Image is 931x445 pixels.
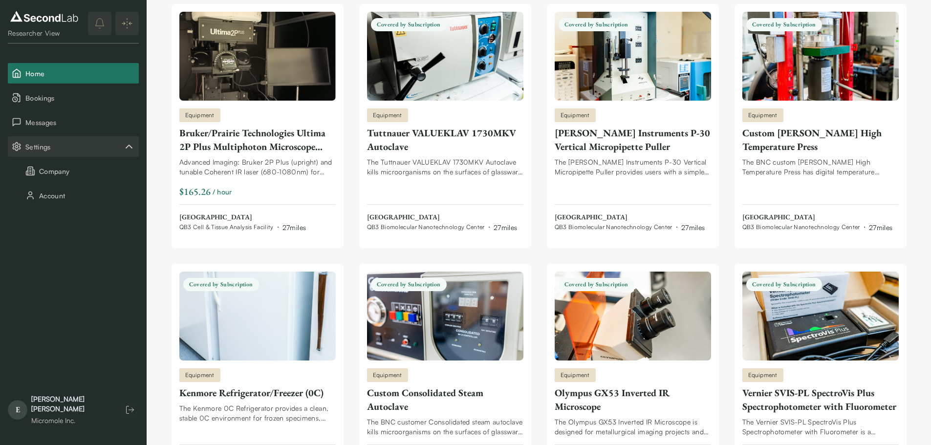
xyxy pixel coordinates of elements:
a: Sutter Instruments P-30 Vertical Micropipette PullerCovered by SubscriptionEquipment[PERSON_NAME]... [555,12,711,233]
span: [GEOGRAPHIC_DATA] [179,212,306,222]
button: Settings [8,136,139,157]
div: Kenmore Refrigerator/Freezer (0C) [179,386,336,400]
span: Covered by Subscription [559,18,634,31]
span: / hour [213,187,232,197]
div: 27 miles [869,222,892,233]
div: Olympus GX53 Inverted IR Microscope [555,386,711,413]
img: Custom Consolidated Steam Autoclave [367,272,523,360]
span: Settings [25,142,123,152]
span: QB3 Cell & Tissue Analysis Facility [179,223,274,231]
span: QB3 Biomolecular Nanotechnology Center [367,223,485,231]
span: Equipment [561,111,590,120]
span: Messages [25,117,135,127]
span: Home [25,68,135,79]
span: Equipment [748,371,778,380]
div: Custom Consolidated Steam Autoclave [367,386,523,413]
div: $165.26 [179,185,211,198]
span: Equipment [561,371,590,380]
div: Custom [PERSON_NAME] High Temperature Press [742,126,899,153]
a: Bruker/Prairie Technologies Ultima 2P Plus Multiphoton Microscope SystemEquipmentBruker/Prairie T... [179,12,336,233]
img: Sutter Instruments P-30 Vertical Micropipette Puller [555,12,711,101]
button: Log out [121,401,139,419]
span: Covered by Subscription [371,278,447,291]
div: 27 miles [282,222,306,233]
span: Equipment [373,111,402,120]
button: Expand/Collapse sidebar [115,12,139,35]
img: Kenmore Refrigerator/Freezer (0C) [179,272,336,360]
img: logo [8,9,81,24]
div: Tuttnauer VALUEKLAV 1730MKV Autoclave [367,126,523,153]
div: Advanced Imaging: Bruker 2P Plus (upright) and tunable Coherent IR laser (680-1080nm) for organoi... [179,157,336,177]
span: [GEOGRAPHIC_DATA] [742,212,893,222]
a: Custom Carver High Temperature PressCovered by SubscriptionEquipmentCustom [PERSON_NAME] High Tem... [742,12,899,233]
span: [GEOGRAPHIC_DATA] [367,212,518,222]
button: Account [8,185,139,206]
img: Tuttnauer VALUEKLAV 1730MKV Autoclave [367,12,523,101]
span: Equipment [748,111,778,120]
button: notifications [88,12,111,35]
button: Company [8,161,139,181]
span: QB3 Biomolecular Nanotechnology Center [742,223,860,231]
img: Olympus GX53 Inverted IR Microscope [555,272,711,360]
div: The [PERSON_NAME] Instruments P-30 Vertical Micropipette Puller provides users with a simple, eff... [555,157,711,177]
img: Bruker/Prairie Technologies Ultima 2P Plus Multiphoton Microscope System [179,12,336,101]
span: QB3 Biomolecular Nanotechnology Center [555,223,672,231]
img: Custom Carver High Temperature Press [742,12,899,101]
div: 27 miles [681,222,705,233]
span: Equipment [185,371,215,380]
div: The Vernier SVIS-PL SpectroVis Plus Spectrophotometer with Fluorometer is a portable, visible to ... [742,417,899,437]
div: Bruker/Prairie Technologies Ultima 2P Plus Multiphoton Microscope System [179,126,336,153]
span: E [8,400,27,420]
div: Micromole Inc. [31,416,111,425]
img: Vernier SVIS-PL SpectroVis Plus Spectrophotometer with Fluorometer [742,272,899,360]
div: Vernier SVIS-PL SpectroVis Plus Spectrophotometer with Fluorometer [742,386,899,413]
button: Bookings [8,87,139,108]
div: The Tuttnauer VALUEKLAV 1730MKV Autoclave kills microorganisms on the surfaces of glassware and i... [367,157,523,177]
span: Equipment [185,111,215,120]
span: Covered by Subscription [183,278,259,291]
button: Home [8,63,139,84]
div: [PERSON_NAME] [PERSON_NAME] [31,394,111,414]
div: Settings sub items [8,136,139,157]
span: Covered by Subscription [746,278,822,291]
div: The Olympus GX53 Inverted IR Microscope is designed for metallurgical imaging projects and produc... [555,417,711,437]
button: Messages [8,112,139,132]
div: [PERSON_NAME] Instruments P-30 Vertical Micropipette Puller [555,126,711,153]
a: Tuttnauer VALUEKLAV 1730MKV AutoclaveCovered by SubscriptionEquipmentTuttnauer VALUEKLAV 1730MKV ... [367,12,523,233]
span: Covered by Subscription [559,278,634,291]
div: Researcher View [8,28,81,38]
span: [GEOGRAPHIC_DATA] [555,212,705,222]
span: Equipment [373,371,402,380]
div: 27 miles [494,222,517,233]
div: The BNC custom [PERSON_NAME] High Temperature Press has digital temperature controls and are suit... [742,157,899,177]
span: Covered by Subscription [746,18,822,31]
span: Covered by Subscription [371,18,447,31]
span: Bookings [25,93,135,103]
div: The BNC customer Consolidated steam autoclave kills microorganisms on the surfaces of glassware a... [367,417,523,437]
div: The Kenmore 0C Refrigerator provides a clean, stable 0C environment for frozen specimens, reagent... [179,403,336,423]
